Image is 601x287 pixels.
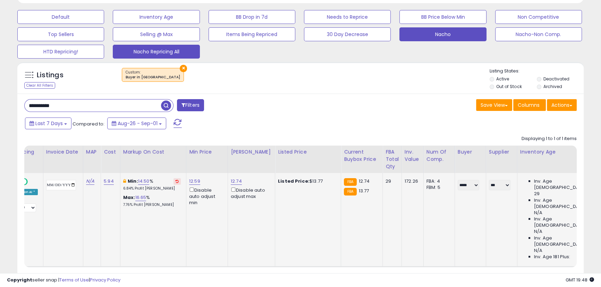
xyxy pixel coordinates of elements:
button: Inventory Age [113,10,200,24]
div: Disable auto adjust min [189,186,222,206]
span: 2025-09-9 19:48 GMT [566,277,594,283]
div: 172.26 [405,178,418,184]
span: Compared to: [73,121,104,127]
div: Preset: [11,197,38,212]
button: Top Sellers [17,27,104,41]
div: [PERSON_NAME] [231,148,272,156]
button: Filters [177,99,204,111]
div: Listed Price [278,148,338,156]
button: Columns [513,99,546,111]
div: Inventory Age [520,148,600,156]
p: 7.76% Profit [PERSON_NAME] [123,202,181,207]
span: Aug-26 - Sep-01 [118,120,158,127]
span: N/A [534,210,542,216]
th: CSV column name: cust_attr_3_Invoice Date [43,146,83,173]
small: FBA [344,178,357,186]
button: Actions [547,99,577,111]
div: Current Buybox Price [344,148,380,163]
div: % [123,178,181,191]
button: HTD Repricing! [17,45,104,59]
div: Displaying 1 to 1 of 1 items [522,136,577,142]
small: FBA [344,188,357,195]
div: Buyer [458,148,483,156]
b: Min: [128,178,138,184]
span: N/A [534,228,542,235]
button: Last 7 Days [25,118,71,129]
button: Save View [476,99,512,111]
div: Supplier [489,148,514,156]
label: Archived [543,84,562,89]
a: 12.59 [189,178,200,185]
div: Num of Comp. [426,148,452,163]
button: Needs to Reprice [304,10,391,24]
span: Inv. Age [DEMOGRAPHIC_DATA]: [534,197,598,210]
button: BB Drop in 7d [209,10,295,24]
span: Columns [518,102,540,108]
div: 29 [386,178,396,184]
a: 14.50 [138,178,150,185]
a: 12.74 [231,178,242,185]
button: 30 Day Decrease [304,27,391,41]
p: Listing States: [490,68,584,75]
button: Default [17,10,104,24]
span: OFF [27,179,38,185]
span: Inv. Age 181 Plus: [534,254,570,260]
strong: Copyright [7,277,32,283]
div: Repricing [11,148,40,156]
div: FBM: 5 [426,184,449,191]
span: Inv. Age [DEMOGRAPHIC_DATA]: [534,216,598,228]
div: Min Price [189,148,225,156]
button: Non Competitive [495,10,582,24]
button: × [180,65,187,72]
span: Custom: [126,70,180,80]
span: Inv. Age [DEMOGRAPHIC_DATA]: [534,178,598,191]
h5: Listings [37,70,64,80]
a: 5.94 [104,178,114,185]
th: CSV column name: cust_attr_2_Supplier [486,146,517,173]
label: Active [496,76,509,82]
div: $13.77 [278,178,336,184]
div: Markup on Cost [123,148,183,156]
div: MAP [86,148,98,156]
button: Nacho-Non Comp. [495,27,582,41]
a: Terms of Use [59,277,89,283]
button: Items Being Repriced [209,27,295,41]
p: 6.84% Profit [PERSON_NAME] [123,186,181,191]
button: Nacho Repricing All [113,45,200,59]
button: BB Price Below Min [399,10,486,24]
div: Disable auto adjust max [231,186,270,200]
b: Max: [123,194,135,201]
i: This overrides the store level min markup for this listing [123,179,126,183]
span: 12.74 [358,178,370,184]
span: N/A [534,247,542,254]
div: FBA Total Qty [386,148,399,170]
div: Invoice Date [46,148,80,156]
button: Aug-26 - Sep-01 [107,118,166,129]
div: Buyer in [GEOGRAPHIC_DATA] [126,75,180,80]
label: Deactivated [543,76,569,82]
button: Selling @ Max [113,27,200,41]
div: Clear All Filters [24,82,55,89]
th: The percentage added to the cost of goods (COGS) that forms the calculator for Min & Max prices. [120,146,186,173]
span: 13.77 [358,188,369,194]
label: Out of Stock [496,84,522,89]
span: Last 7 Days [35,120,63,127]
span: Inv. Age [DEMOGRAPHIC_DATA]-180: [534,235,598,247]
a: Privacy Policy [90,277,120,283]
div: % [123,194,181,207]
div: Cost [104,148,117,156]
div: Inv. value [405,148,421,163]
div: Amazon AI * [11,189,38,195]
div: FBA: 4 [426,178,449,184]
b: Listed Price: [278,178,310,184]
th: CSV column name: cust_attr_1_Buyer [455,146,486,173]
span: 29 [534,191,540,197]
a: 16.65 [135,194,146,201]
a: N/A [86,178,94,185]
div: seller snap | | [7,277,120,284]
button: Nacho [399,27,486,41]
i: Revert to store-level Min Markup [176,180,179,183]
